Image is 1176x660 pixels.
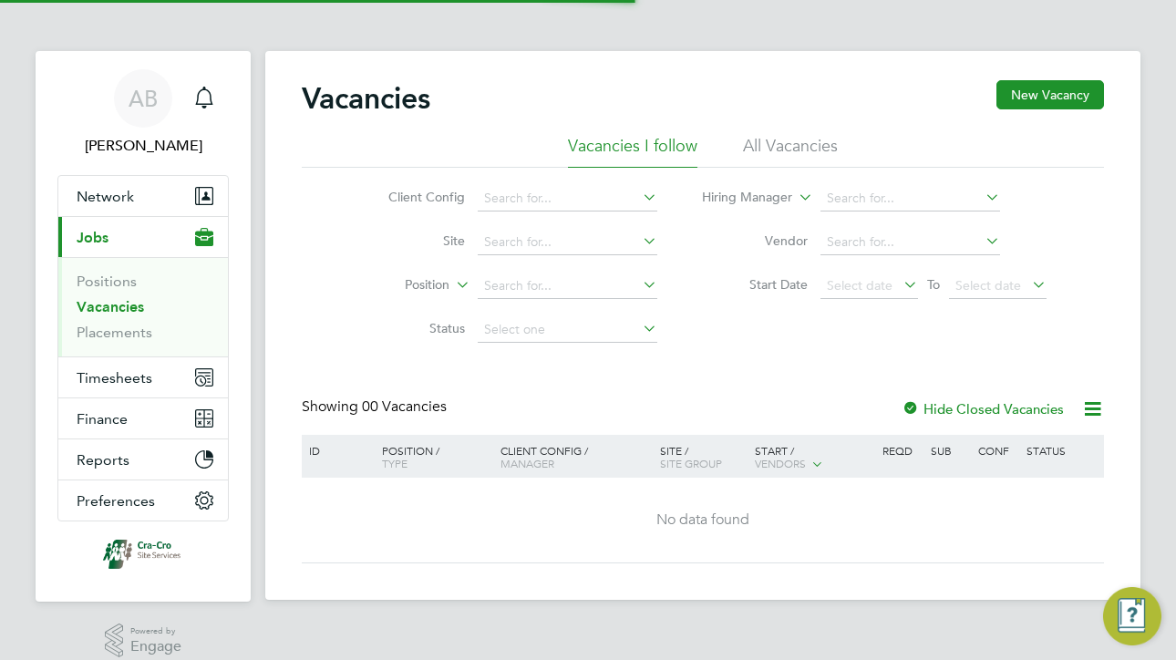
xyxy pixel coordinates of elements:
div: Conf [974,435,1021,466]
div: Position / [368,435,496,479]
label: Vendor [703,232,808,249]
div: Showing [302,397,450,417]
input: Search for... [820,230,1000,255]
span: Reports [77,451,129,469]
button: New Vacancy [996,80,1104,109]
span: Network [77,188,134,205]
span: Select date [827,277,892,294]
span: To [922,273,945,296]
span: Timesheets [77,369,152,387]
a: Vacancies [77,298,144,315]
a: Powered byEngage [105,624,182,658]
div: Site / [655,435,751,479]
span: AB [129,87,158,110]
span: Select date [955,277,1021,294]
label: Position [345,276,449,294]
span: Preferences [77,492,155,510]
span: Finance [77,410,128,428]
div: No data found [304,510,1101,530]
input: Search for... [478,230,657,255]
a: Positions [77,273,137,290]
button: Jobs [58,217,228,257]
div: Client Config / [496,435,655,479]
label: Status [360,320,465,336]
input: Search for... [820,186,1000,211]
li: All Vacancies [743,135,838,168]
span: Jobs [77,229,108,246]
span: Manager [500,456,554,470]
span: Site Group [660,456,722,470]
button: Timesheets [58,357,228,397]
input: Search for... [478,273,657,299]
label: Start Date [703,276,808,293]
a: AB[PERSON_NAME] [57,69,229,157]
label: Client Config [360,189,465,205]
div: Reqd [878,435,925,466]
span: Vendors [755,456,806,470]
a: Go to home page [57,540,229,569]
button: Engage Resource Center [1103,587,1161,645]
button: Finance [58,398,228,438]
div: Jobs [58,257,228,356]
div: Sub [926,435,974,466]
span: Alex Bazella [57,135,229,157]
div: ID [304,435,368,466]
label: Site [360,232,465,249]
a: Placements [77,324,152,341]
button: Preferences [58,480,228,521]
span: 00 Vacancies [362,397,447,416]
input: Select one [478,317,657,343]
span: Engage [130,639,181,655]
label: Hide Closed Vacancies [902,400,1064,418]
span: Powered by [130,624,181,639]
h2: Vacancies [302,80,430,117]
button: Network [58,176,228,216]
img: cra-cro-logo-retina.png [103,540,184,569]
nav: Main navigation [36,51,251,602]
button: Reports [58,439,228,480]
input: Search for... [478,186,657,211]
span: Type [382,456,407,470]
div: Status [1022,435,1101,466]
label: Hiring Manager [687,189,792,207]
div: Start / [750,435,878,480]
li: Vacancies I follow [568,135,697,168]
